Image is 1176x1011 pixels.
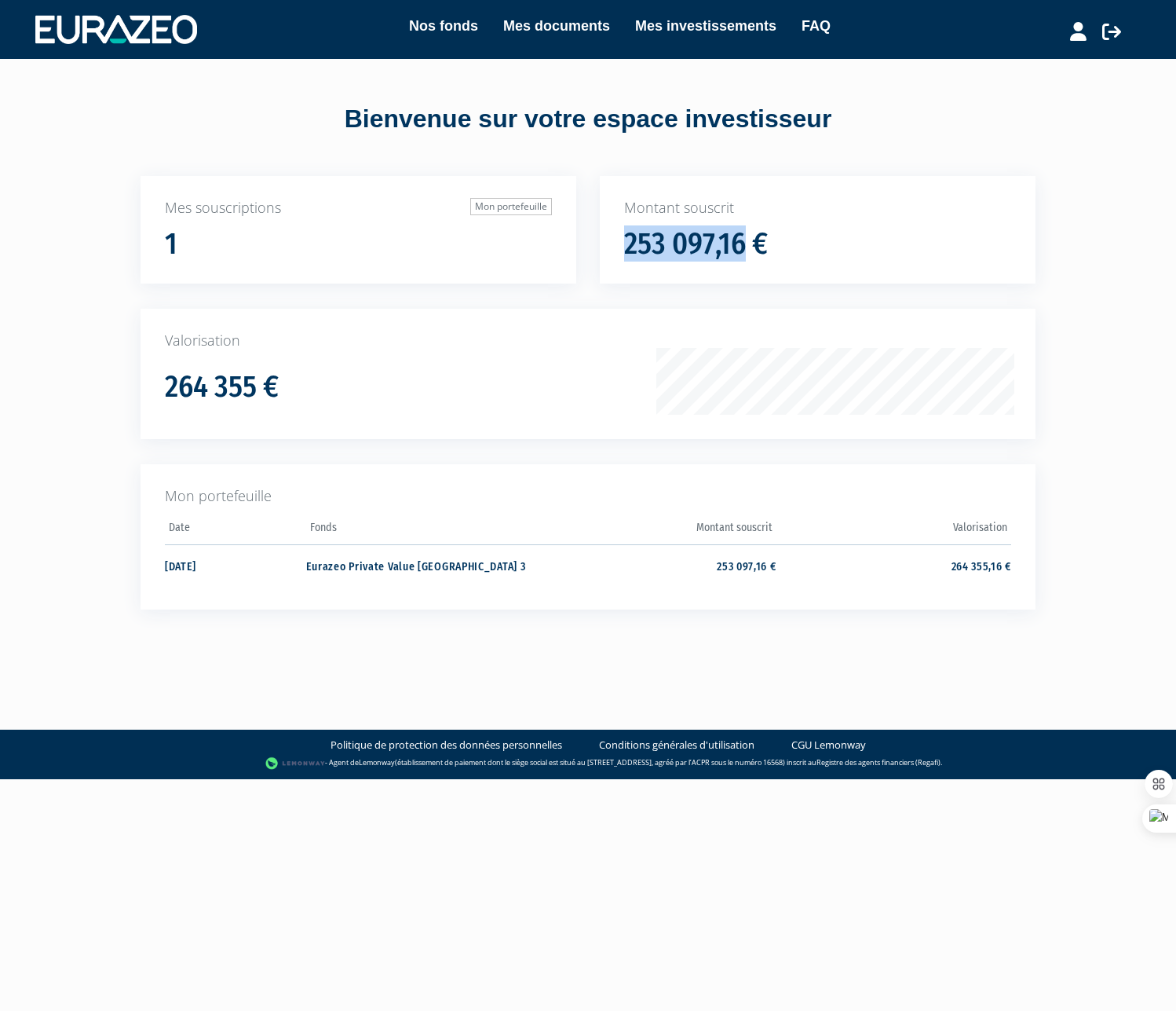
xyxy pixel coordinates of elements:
[306,516,541,545] th: Fonds
[599,738,754,753] a: Conditions générales d'utilisation
[503,15,610,37] a: Mes documents
[635,15,776,37] a: Mes investissements
[306,544,541,586] td: Eurazeo Private Value [GEOGRAPHIC_DATA] 3
[105,101,1071,137] div: Bienvenue sur votre espace investisseur
[541,516,776,545] th: Montant souscrit
[776,544,1011,586] td: 264 355,16 €
[165,544,306,586] td: [DATE]
[791,738,866,753] a: CGU Lemonway
[359,757,395,767] a: Lemonway
[35,15,197,43] img: 1732889491-logotype_eurazeo_blanc_rvb.png
[265,756,326,771] img: logo-lemonway.png
[409,15,478,37] a: Nos fonds
[776,516,1011,545] th: Valorisation
[165,486,1011,507] p: Mon portefeuille
[802,15,831,37] a: FAQ
[165,198,552,218] p: Mes souscriptions
[624,228,768,261] h1: 253 097,16 €
[165,516,306,545] th: Date
[470,198,552,215] a: Mon portefeuille
[624,198,1011,218] p: Montant souscrit
[165,331,1011,351] p: Valorisation
[16,756,1160,771] div: - Agent de (établissement de paiement dont le siège social est situé au [STREET_ADDRESS], agréé p...
[165,371,279,404] h1: 264 355 €
[331,738,562,753] a: Politique de protection des données personnelles
[165,228,177,261] h1: 1
[816,757,940,767] a: Registre des agents financiers (Regafi)
[541,544,776,586] td: 253 097,16 €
